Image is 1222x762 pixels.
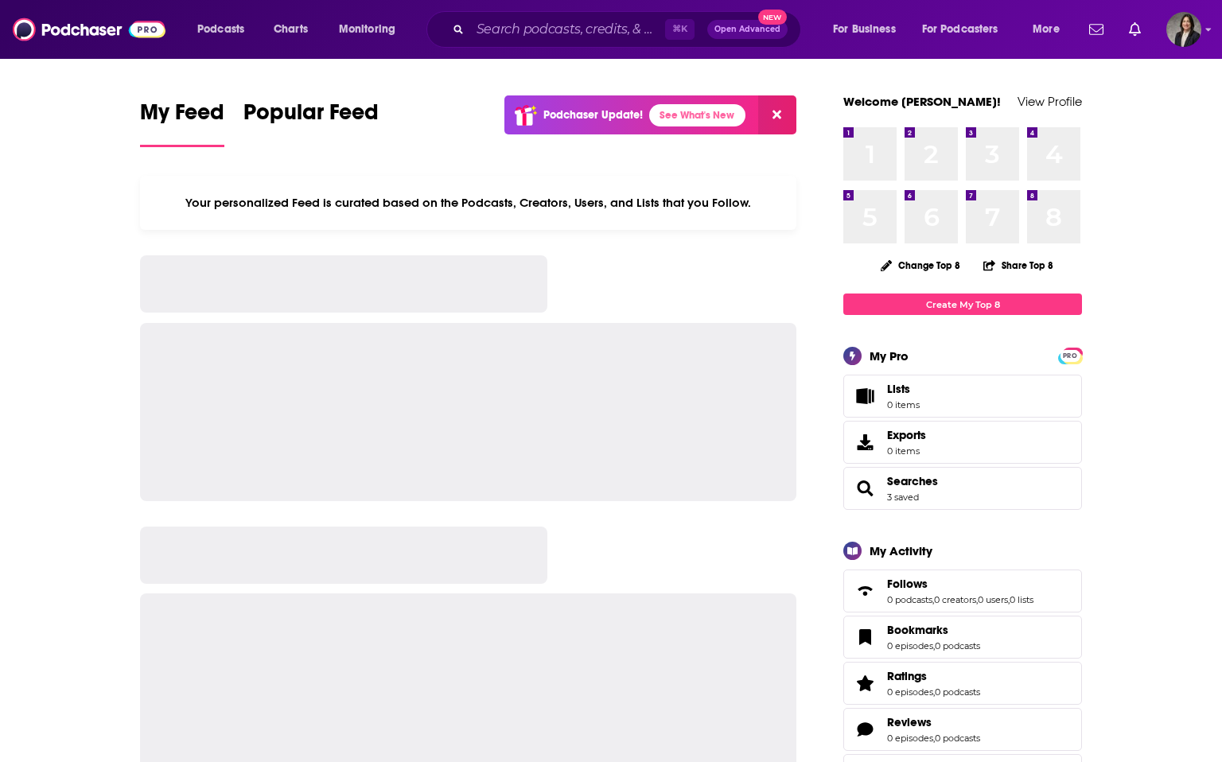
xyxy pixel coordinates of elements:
span: Popular Feed [243,99,379,135]
span: Monitoring [339,18,395,41]
a: Follows [887,577,1033,591]
span: Charts [274,18,308,41]
div: Search podcasts, credits, & more... [442,11,816,48]
button: open menu [1022,17,1080,42]
button: Show profile menu [1166,12,1201,47]
button: open menu [328,17,416,42]
span: Logged in as vcomella [1166,12,1201,47]
span: Exports [887,428,926,442]
span: , [933,640,935,651]
span: 0 items [887,445,926,457]
span: Searches [843,467,1082,510]
a: 0 podcasts [887,594,932,605]
div: My Activity [870,543,932,558]
a: View Profile [1018,94,1082,109]
a: Charts [263,17,317,42]
img: Podchaser - Follow, Share and Rate Podcasts [13,14,165,45]
a: Searches [849,477,881,500]
span: Reviews [843,708,1082,751]
span: More [1033,18,1060,41]
a: 0 creators [934,594,976,605]
span: PRO [1060,350,1080,362]
a: 0 episodes [887,640,933,651]
a: Reviews [849,718,881,741]
button: open menu [912,17,1022,42]
a: Welcome [PERSON_NAME]! [843,94,1001,109]
a: Bookmarks [887,623,980,637]
img: User Profile [1166,12,1201,47]
span: New [758,10,787,25]
span: , [933,733,935,744]
a: Show notifications dropdown [1123,16,1147,43]
a: Lists [843,375,1082,418]
span: Follows [887,577,928,591]
a: PRO [1060,349,1080,361]
div: Your personalized Feed is curated based on the Podcasts, Creators, Users, and Lists that you Follow. [140,176,796,230]
a: 0 podcasts [935,733,980,744]
span: Open Advanced [714,25,780,33]
span: 0 items [887,399,920,410]
a: Exports [843,421,1082,464]
span: Ratings [843,662,1082,705]
a: Follows [849,580,881,602]
span: For Business [833,18,896,41]
span: Ratings [887,669,927,683]
a: 0 episodes [887,686,933,698]
button: open menu [186,17,265,42]
span: , [1008,594,1010,605]
a: See What's New [649,104,745,126]
a: Searches [887,474,938,488]
button: Change Top 8 [871,255,970,275]
button: Open AdvancedNew [707,20,788,39]
span: Lists [849,385,881,407]
span: , [933,686,935,698]
a: 0 episodes [887,733,933,744]
a: Popular Feed [243,99,379,147]
span: , [932,594,934,605]
span: Reviews [887,715,932,729]
a: 3 saved [887,492,919,503]
span: Podcasts [197,18,244,41]
a: 0 lists [1010,594,1033,605]
span: , [976,594,978,605]
a: 0 podcasts [935,640,980,651]
button: open menu [822,17,916,42]
span: Bookmarks [843,616,1082,659]
a: My Feed [140,99,224,147]
span: My Feed [140,99,224,135]
a: Create My Top 8 [843,294,1082,315]
span: ⌘ K [665,19,695,40]
div: My Pro [870,348,909,364]
span: Lists [887,382,910,396]
a: 0 users [978,594,1008,605]
p: Podchaser Update! [543,108,643,122]
a: Reviews [887,715,980,729]
span: For Podcasters [922,18,998,41]
a: Ratings [887,669,980,683]
button: Share Top 8 [983,250,1054,281]
span: Exports [849,431,881,453]
span: Lists [887,382,920,396]
input: Search podcasts, credits, & more... [470,17,665,42]
a: Ratings [849,672,881,694]
span: Follows [843,570,1082,612]
a: Bookmarks [849,626,881,648]
a: Show notifications dropdown [1083,16,1110,43]
a: 0 podcasts [935,686,980,698]
span: Bookmarks [887,623,948,637]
